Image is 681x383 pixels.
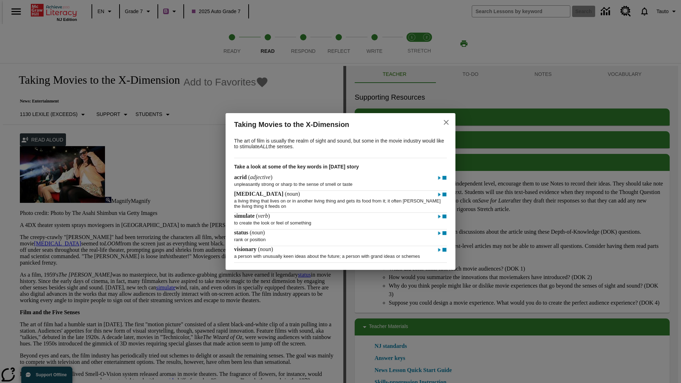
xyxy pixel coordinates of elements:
p: The art of film is usually the realm of sight and sound, but some in the movie industry would lik... [234,138,447,149]
img: Play - simulate [437,213,442,220]
span: noun [287,191,298,197]
p: rank or position [234,233,447,242]
p: a living thing that lives on or in another living thing and gets its food from it; it often [PERS... [234,195,447,209]
img: Play - status [437,230,442,237]
img: Stop - acrid [442,174,447,182]
button: close [438,114,455,131]
span: noun [251,229,263,235]
span: status [234,229,250,235]
img: Stop - status [442,230,447,237]
img: Play - visionary [437,246,442,254]
span: visionary [234,246,258,252]
span: [MEDICAL_DATA] [234,191,285,197]
h4: ( ) [234,213,270,219]
img: Stop - parasite [442,191,447,198]
h4: ( ) [234,229,265,236]
h4: ( ) [234,246,273,252]
span: acrid [234,174,248,180]
span: noun [260,246,271,252]
em: ALL [260,144,268,149]
p: unpleasantly strong or sharp to the sense of smell or taste [234,178,447,187]
span: adjective [250,174,271,180]
h4: ( ) [234,191,300,197]
h4: ( ) [234,174,272,181]
img: Stop - simulate [442,213,447,220]
img: Play - acrid [437,174,442,182]
img: Play - parasite [437,191,442,198]
h3: Take a look at some of the key words in [DATE] story [234,158,447,174]
p: a person with unusually keen ideas about the future; a person with grand ideas or schemes [234,250,447,259]
p: to create the look or feel of something [234,217,447,226]
span: simulate [234,213,256,219]
h2: Taking Movies to the X-Dimension [234,119,426,130]
span: verb [258,213,268,219]
img: Stop - visionary [442,246,447,254]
